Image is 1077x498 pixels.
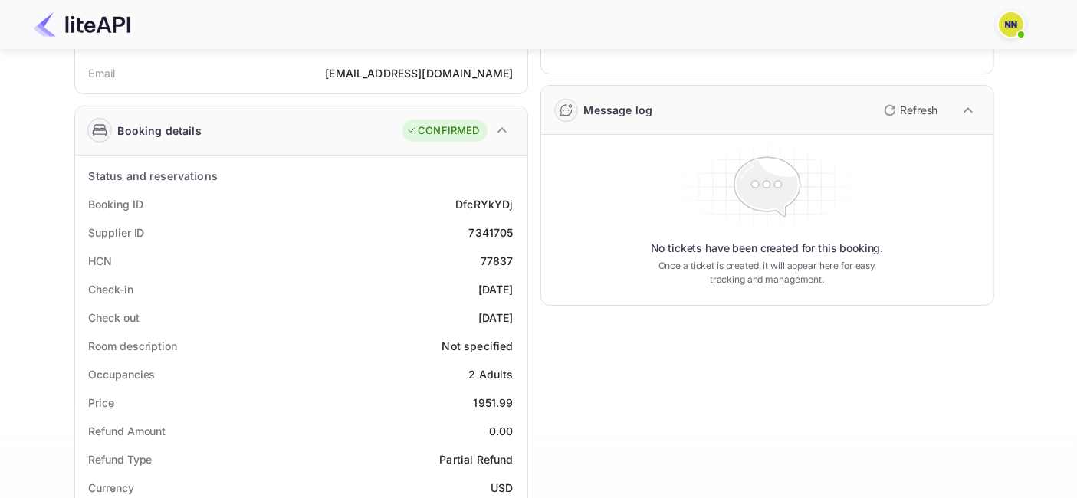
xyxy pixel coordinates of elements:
img: LiteAPI Logo [34,12,130,37]
div: [EMAIL_ADDRESS][DOMAIN_NAME] [325,65,513,81]
img: N/A N/A [999,12,1023,37]
div: 7341705 [468,224,513,241]
div: Occupancies [89,366,156,382]
div: CONFIRMED [406,123,479,139]
div: 0.00 [489,423,514,439]
div: USD [491,480,513,496]
div: Refund Type [89,451,153,467]
div: Not specified [442,338,514,354]
p: Once a ticket is created, it will appear here for easy tracking and management. [646,259,888,287]
div: 77837 [481,253,514,269]
div: Partial Refund [439,451,513,467]
div: [DATE] [478,310,514,326]
div: Supplier ID [89,224,145,241]
div: [DATE] [478,281,514,297]
div: Currency [89,480,134,496]
div: Booking details [118,123,202,139]
div: Check out [89,310,140,326]
div: Check-in [89,281,133,297]
p: No tickets have been created for this booking. [651,241,884,256]
div: Booking ID [89,196,143,212]
div: 2 Adults [468,366,513,382]
div: 1951.99 [473,395,513,411]
div: Price [89,395,115,411]
p: Refresh [901,102,938,118]
div: Status and reservations [89,168,218,184]
button: Refresh [875,98,944,123]
div: Email [89,65,116,81]
div: Refund Amount [89,423,166,439]
div: Room description [89,338,177,354]
div: HCN [89,253,113,269]
div: DfcRYkYDj [455,196,513,212]
div: Message log [584,102,653,118]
